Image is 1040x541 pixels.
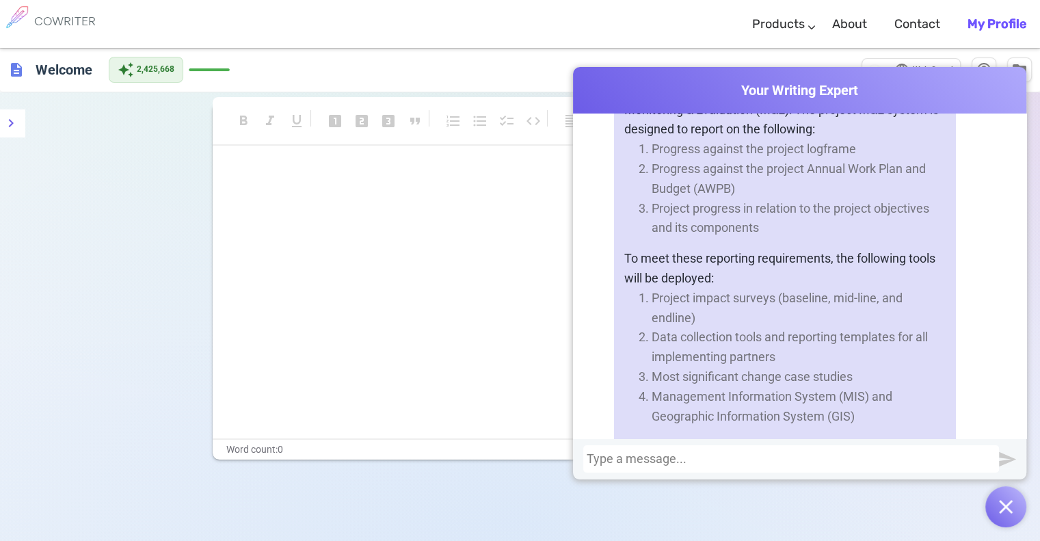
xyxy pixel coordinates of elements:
li: Management Information System (MIS) and Geographic Information System (GIS) [652,387,946,427]
span: format_list_bulleted [472,113,488,129]
p: To meet these reporting requirements, the following tools will be deployed: [624,249,946,289]
p: Monitoring & Evaluation (M&E): The project M&E system is designed to report on the following: [624,101,946,140]
a: Products [752,4,805,44]
a: About [832,4,867,44]
span: help_outline [976,62,992,78]
span: checklist [498,113,515,129]
span: format_list_numbered [445,113,462,129]
img: Open chat [999,500,1013,514]
span: looks_3 [380,113,397,129]
li: Most significant change case studies [652,367,946,387]
li: Project impact surveys (baseline, mid-line, and endline) [652,289,946,328]
span: Your Writing Expert [573,81,1026,101]
span: looks_two [354,113,370,129]
p: Would you like to explore any of these tools further or need assistance with another aspect of th... [624,437,946,477]
li: Progress against the project logframe [652,140,946,159]
span: format_italic [262,113,278,129]
span: looks_one [327,113,343,129]
h6: Click to edit title [30,56,98,83]
h6: COWRITER [34,15,96,27]
span: format_quote [407,113,423,129]
a: My Profile [968,4,1026,44]
span: description [8,62,25,78]
li: Data collection tools and reporting templates for all implementing partners [652,328,946,367]
span: code [525,113,542,129]
div: Word count: 0 [213,440,828,460]
button: Help & Shortcuts [972,57,996,82]
button: Manage Documents [1007,57,1032,82]
a: Contact [894,4,940,44]
li: Progress against the project Annual Work Plan and Budget (AWPB) [652,159,946,199]
span: Web Search [913,64,956,77]
span: format_align_left [563,113,580,129]
span: format_bold [235,113,252,129]
b: My Profile [968,16,1026,31]
span: format_underlined [289,113,305,129]
span: folder [1011,62,1028,78]
span: auto_awesome [118,62,134,78]
span: language [894,62,910,79]
li: Project progress in relation to the project objectives and its components [652,199,946,239]
img: Send [999,451,1016,468]
span: 2,425,668 [137,63,174,77]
